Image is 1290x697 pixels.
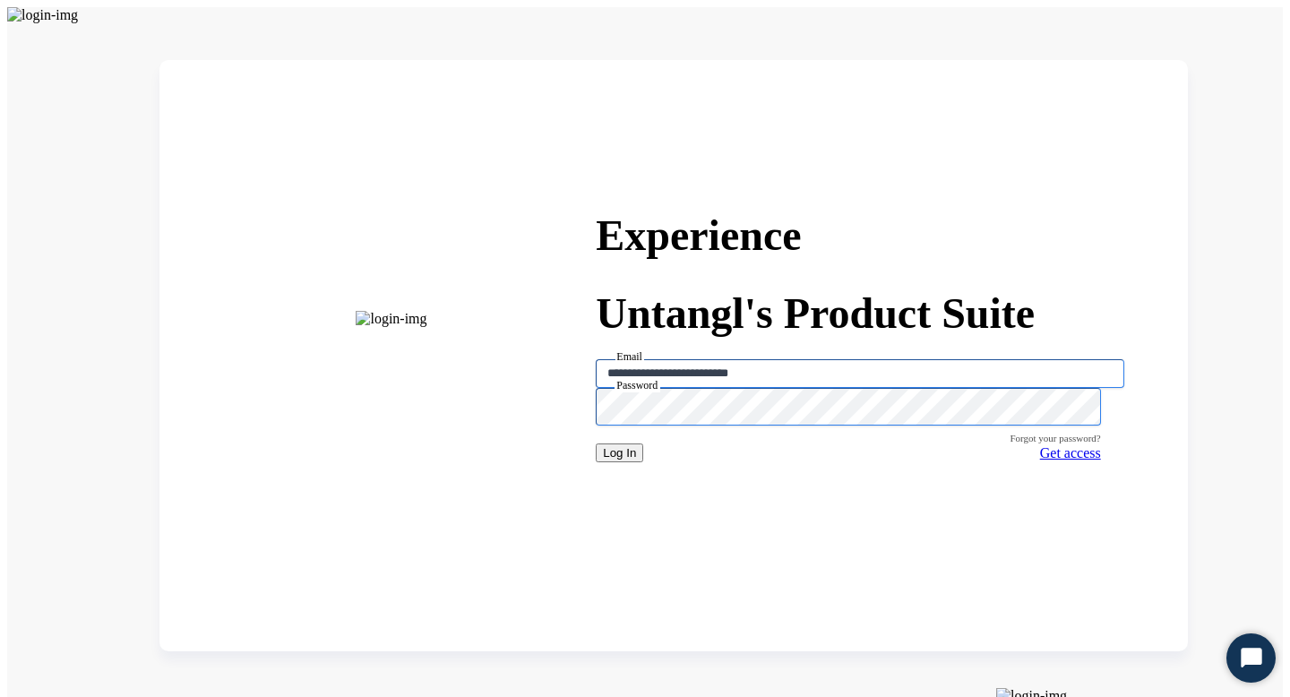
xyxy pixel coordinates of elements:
img: login-img [7,7,294,23]
span: Get access [1040,445,1101,460]
svg: Open Chat [1239,646,1264,671]
h1: Experience [596,203,1100,267]
label: Email [616,350,642,364]
a: Get access [1040,445,1101,461]
span: Forgot your password? [1010,426,1100,443]
label: Password [616,379,658,392]
h1: Untangl's Product Suite [596,281,1100,345]
img: login-img [356,311,426,327]
button: Start Chat [1226,633,1276,683]
button: Log In [596,443,643,462]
